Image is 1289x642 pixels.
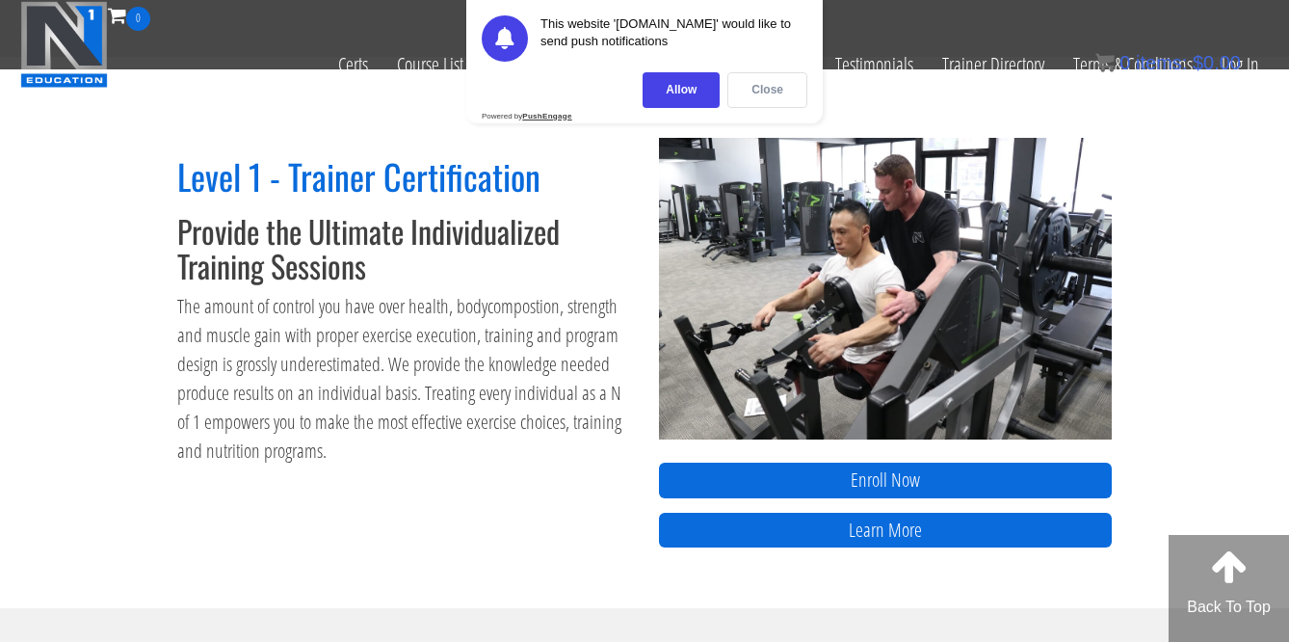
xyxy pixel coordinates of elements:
[1119,52,1130,73] span: 0
[20,1,108,88] img: n1-education
[1193,52,1241,73] bdi: 0.00
[1193,52,1203,73] span: $
[108,2,150,28] a: 0
[177,214,630,281] h3: Provide the Ultimate Individualized Training Sessions
[1059,31,1207,98] a: Terms & Conditions
[643,72,720,108] div: Allow
[324,31,382,98] a: Certs
[659,138,1112,440] img: n1-trainer
[1095,52,1241,73] a: 0 items: $0.00
[659,463,1112,498] a: Enroll Now
[382,31,478,98] a: Course List
[177,157,630,196] h2: Level 1 - Trainer Certification
[821,31,928,98] a: Testimonials
[540,15,807,62] div: This website '[DOMAIN_NAME]' would like to send push notifications
[928,31,1059,98] a: Trainer Directory
[727,72,807,108] div: Close
[1095,53,1115,72] img: icon11.png
[177,292,630,466] p: The amount of control you have over health, bodycompostion, strength and muscle gain with proper ...
[1207,31,1274,98] a: Log In
[659,513,1112,548] a: Learn More
[1136,52,1187,73] span: items:
[482,112,572,120] div: Powered by
[522,112,571,120] strong: PushEngage
[126,7,150,31] span: 0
